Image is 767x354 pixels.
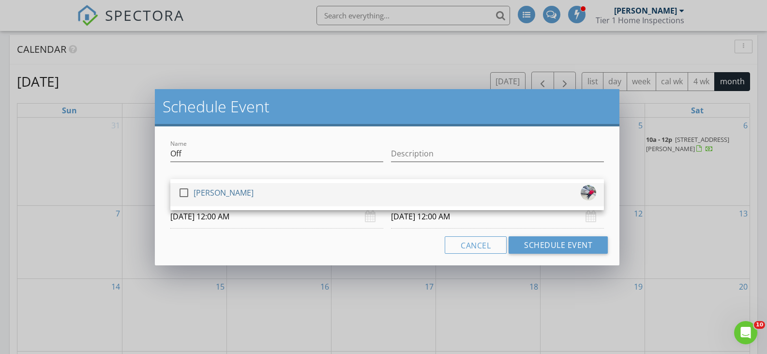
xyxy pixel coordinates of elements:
[734,321,757,344] iframe: Intercom live chat
[170,205,383,229] input: Select date
[445,236,507,254] button: Cancel
[194,185,254,200] div: [PERSON_NAME]
[391,205,604,229] input: Select date
[509,236,608,254] button: Schedule Event
[581,185,596,200] img: d1612393442c490ab807a37d3bbe2e32.jpeg
[754,321,765,329] span: 10
[163,97,612,116] h2: Schedule Event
